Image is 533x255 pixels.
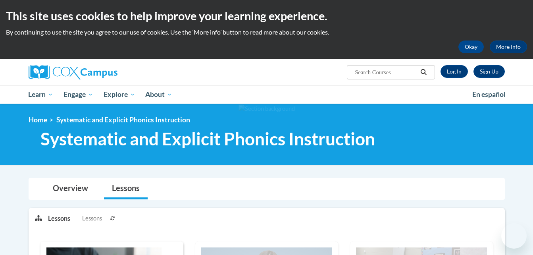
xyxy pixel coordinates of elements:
[63,90,93,99] span: Engage
[45,178,96,199] a: Overview
[467,86,511,103] a: En español
[29,65,117,79] img: Cox Campus
[40,128,375,149] span: Systematic and Explicit Phonics Instruction
[104,90,135,99] span: Explore
[441,65,468,78] a: Log In
[28,90,53,99] span: Learn
[140,85,177,104] a: About
[6,8,527,24] h2: This site uses cookies to help improve your learning experience.
[17,85,517,104] div: Main menu
[458,41,484,53] button: Okay
[473,65,505,78] a: Register
[145,90,172,99] span: About
[472,90,506,99] span: En español
[29,116,47,124] a: Home
[104,178,148,199] a: Lessons
[98,85,140,104] a: Explore
[6,28,527,37] p: By continuing to use the site you agree to our use of cookies. Use the ‘More info’ button to read...
[29,65,179,79] a: Cox Campus
[56,116,190,124] span: Systematic and Explicit Phonics Instruction
[354,68,418,77] input: Search Courses
[48,214,70,223] p: Lessons
[501,223,527,249] iframe: Button to launch messaging window
[490,41,527,53] a: More Info
[82,214,102,223] span: Lessons
[58,85,98,104] a: Engage
[23,85,59,104] a: Learn
[239,104,295,113] img: Section background
[418,68,429,77] button: Search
